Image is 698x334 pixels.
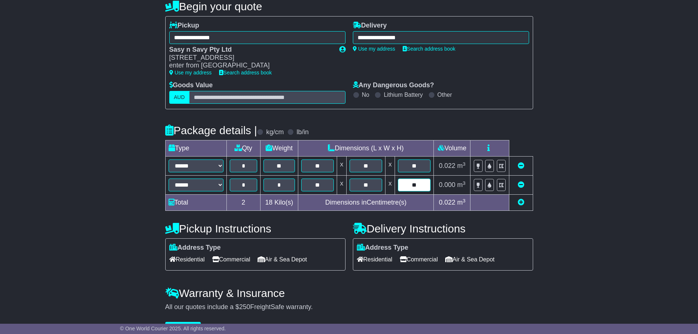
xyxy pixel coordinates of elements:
td: Type [165,140,226,157]
span: Residential [169,254,205,265]
span: 0.000 [439,181,455,188]
label: Other [437,91,452,98]
a: Add new item [518,199,524,206]
span: 250 [239,303,250,311]
td: Dimensions (L x W x H) [298,140,434,157]
span: m [457,162,466,169]
td: Total [165,195,226,211]
label: Pickup [169,22,199,30]
h4: Warranty & Insurance [165,287,533,299]
h4: Delivery Instructions [353,223,533,235]
a: Search address book [403,46,455,52]
span: © One World Courier 2025. All rights reserved. [120,326,226,331]
sup: 3 [463,198,466,203]
span: 18 [265,199,273,206]
a: Use my address [353,46,395,52]
sup: 3 [463,180,466,186]
label: Any Dangerous Goods? [353,81,434,89]
label: lb/in [296,128,309,136]
div: [STREET_ADDRESS] [169,54,332,62]
span: Residential [357,254,392,265]
span: m [457,199,466,206]
td: Weight [261,140,298,157]
span: 0.022 [439,199,455,206]
a: Search address book [219,70,272,76]
span: Commercial [212,254,250,265]
label: Delivery [353,22,387,30]
td: Volume [434,140,470,157]
td: x [385,157,395,176]
label: Address Type [169,244,221,252]
span: Commercial [400,254,438,265]
td: Qty [226,140,261,157]
a: Remove this item [518,181,524,188]
h4: Begin your quote [165,0,533,12]
span: Air & Sea Depot [258,254,307,265]
td: 2 [226,195,261,211]
div: All our quotes include a $ FreightSafe warranty. [165,303,533,311]
span: Air & Sea Depot [445,254,495,265]
h4: Package details | [165,124,257,136]
td: Dimensions in Centimetre(s) [298,195,434,211]
label: Lithium Battery [384,91,423,98]
label: kg/cm [266,128,284,136]
a: Remove this item [518,162,524,169]
td: x [337,157,346,176]
a: Use my address [169,70,212,76]
label: Goods Value [169,81,213,89]
td: Kilo(s) [261,195,298,211]
span: 0.022 [439,162,455,169]
label: AUD [169,91,190,104]
label: No [362,91,369,98]
span: m [457,181,466,188]
sup: 3 [463,161,466,167]
div: enter from [GEOGRAPHIC_DATA] [169,62,332,70]
td: x [337,176,346,195]
td: x [385,176,395,195]
label: Address Type [357,244,409,252]
h4: Pickup Instructions [165,223,346,235]
div: Sasy n Savy Pty Ltd [169,46,332,54]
